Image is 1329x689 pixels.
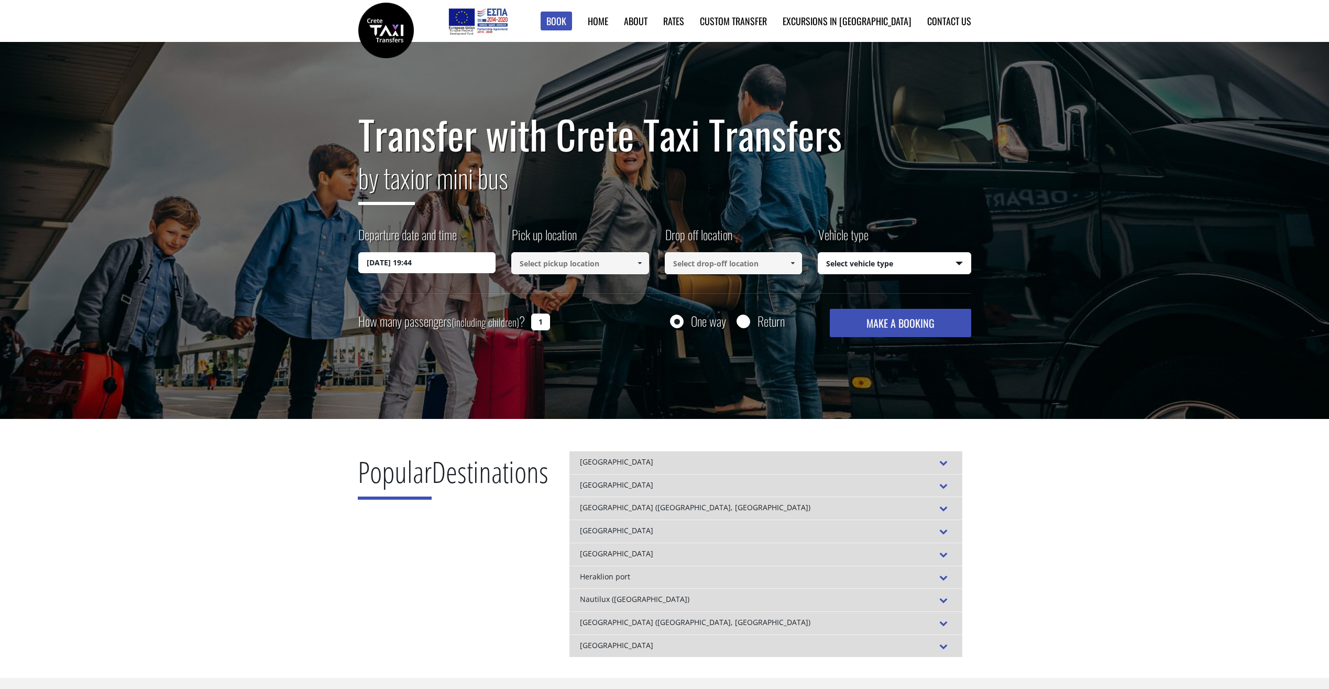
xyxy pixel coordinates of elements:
h2: Destinations [358,451,548,508]
h1: Transfer with Crete Taxi Transfers [358,112,971,156]
div: [GEOGRAPHIC_DATA] [569,634,962,658]
a: Book [541,12,572,31]
a: Crete Taxi Transfers | Safe Taxi Transfer Services from to Heraklion Airport, Chania Airport, Ret... [358,24,414,35]
a: Excursions in [GEOGRAPHIC_DATA] [783,14,911,28]
small: (including children) [452,314,519,330]
a: Show All Items [631,252,648,274]
img: Crete Taxi Transfers | Safe Taxi Transfer Services from to Heraklion Airport, Chania Airport, Ret... [358,3,414,58]
div: [GEOGRAPHIC_DATA] [569,451,962,474]
label: Departure date and time [358,225,457,252]
label: Vehicle type [818,225,869,252]
img: e-bannersEUERDF180X90.jpg [447,5,509,37]
h2: or mini bus [358,156,971,213]
div: Heraklion port [569,566,962,589]
div: [GEOGRAPHIC_DATA] ([GEOGRAPHIC_DATA], [GEOGRAPHIC_DATA]) [569,611,962,634]
label: How many passengers ? [358,309,525,335]
label: One way [691,315,726,328]
a: Rates [663,14,684,28]
a: Home [588,14,608,28]
div: [GEOGRAPHIC_DATA] ([GEOGRAPHIC_DATA], [GEOGRAPHIC_DATA]) [569,497,962,520]
div: Nautilux ([GEOGRAPHIC_DATA]) [569,588,962,611]
input: Select pickup location [511,252,649,274]
span: Select vehicle type [818,253,971,275]
div: [GEOGRAPHIC_DATA] [569,543,962,566]
label: Pick up location [511,225,577,252]
a: Show All Items [784,252,801,274]
span: Popular [358,451,432,500]
div: [GEOGRAPHIC_DATA] [569,520,962,543]
label: Drop off location [665,225,732,252]
a: Custom Transfer [700,14,767,28]
span: by taxi [358,158,415,205]
a: Contact us [927,14,971,28]
label: Return [757,315,785,328]
button: MAKE A BOOKING [830,309,971,337]
div: [GEOGRAPHIC_DATA] [569,474,962,497]
input: Select drop-off location [665,252,803,274]
a: About [624,14,647,28]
